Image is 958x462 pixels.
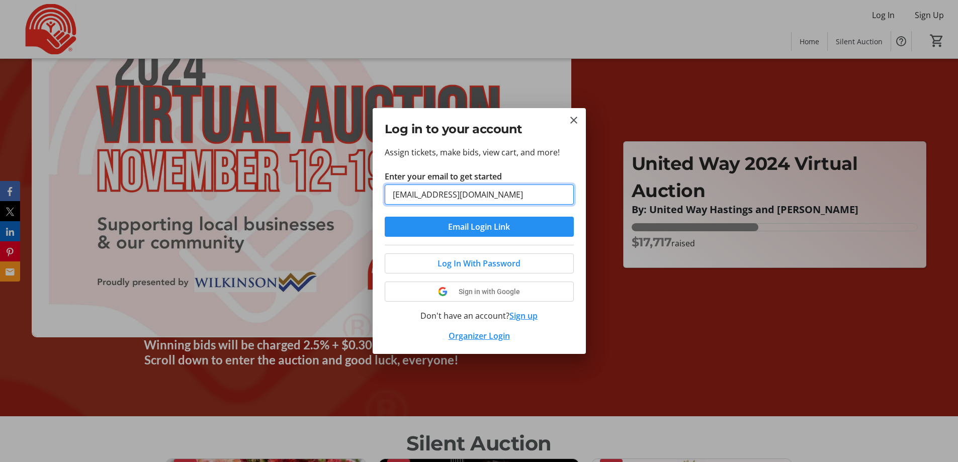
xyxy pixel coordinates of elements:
[449,330,510,341] a: Organizer Login
[385,217,574,237] button: Email Login Link
[385,310,574,322] div: Don't have an account?
[385,146,574,158] p: Assign tickets, make bids, view cart, and more!
[459,288,520,296] span: Sign in with Google
[509,310,538,322] button: Sign up
[385,120,574,138] h2: Log in to your account
[385,253,574,273] button: Log In With Password
[568,114,580,126] button: Close
[438,257,520,269] span: Log In With Password
[385,282,574,302] button: Sign in with Google
[448,221,510,233] span: Email Login Link
[385,170,502,182] label: Enter your email to get started
[385,184,574,205] input: Email Address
